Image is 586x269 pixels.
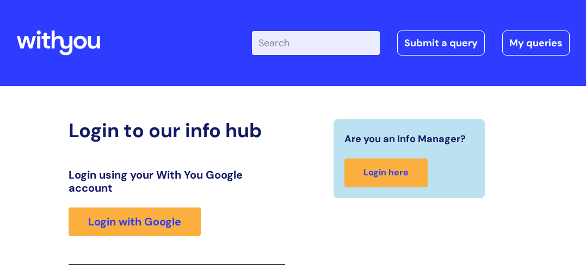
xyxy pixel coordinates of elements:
a: Login with Google [69,207,201,236]
a: Submit a query [397,30,485,56]
span: Are you an Info Manager? [344,130,466,148]
a: Login here [344,158,428,187]
input: Search [252,31,380,55]
h3: Login using your With You Google account [69,168,285,194]
h2: Login to our info hub [69,119,285,142]
a: My queries [502,30,570,56]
